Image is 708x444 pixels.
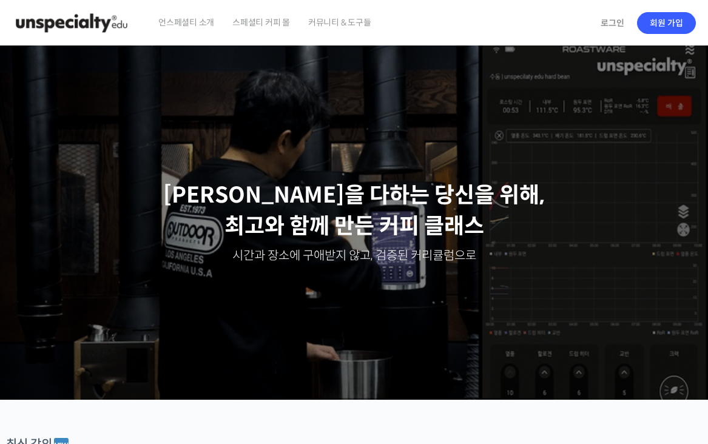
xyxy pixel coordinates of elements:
a: 로그인 [593,9,632,37]
p: 시간과 장소에 구애받지 않고, 검증된 커리큘럼으로 [12,247,696,264]
a: 회원 가입 [637,12,696,34]
p: [PERSON_NAME]을 다하는 당신을 위해, 최고와 함께 만든 커피 클래스 [12,180,696,241]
